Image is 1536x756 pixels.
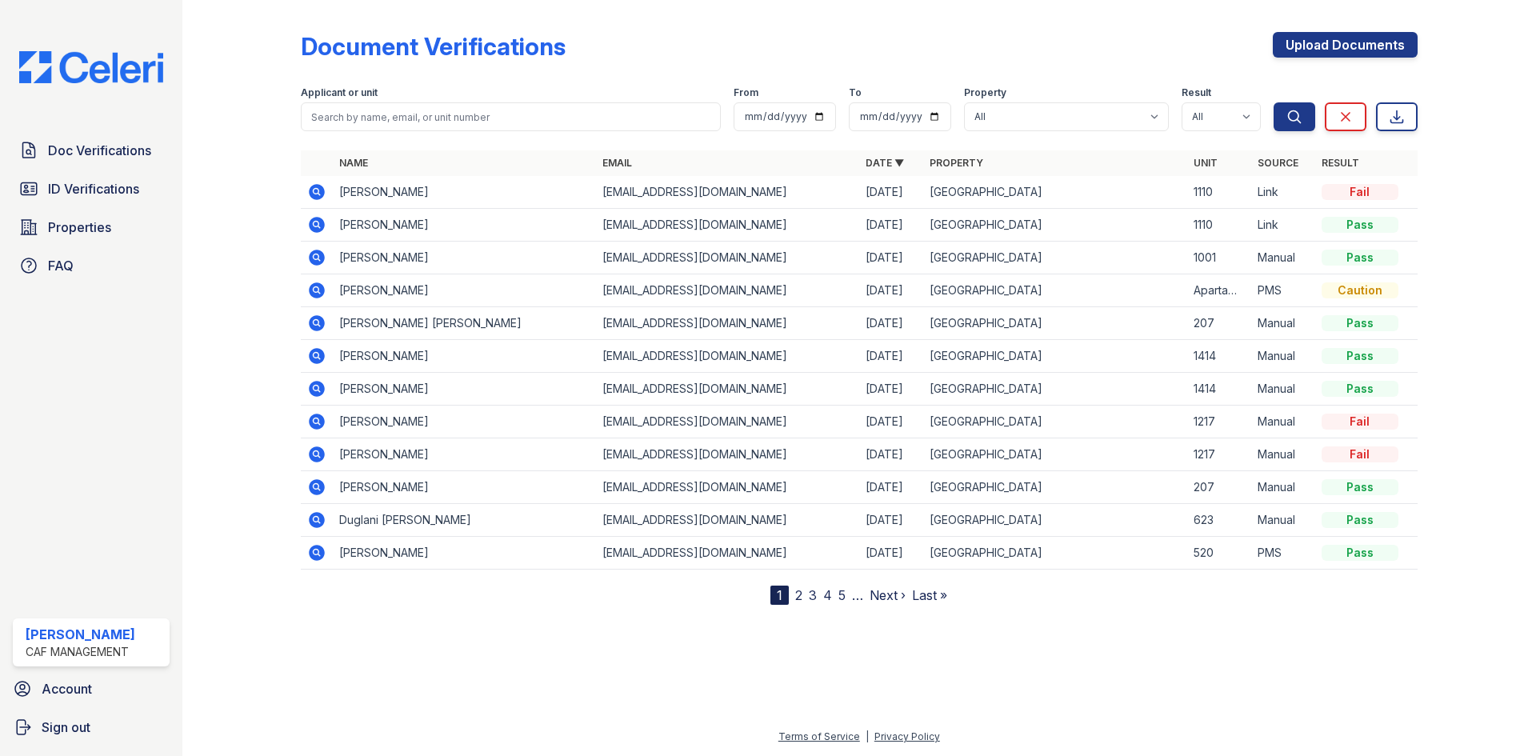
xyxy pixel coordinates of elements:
label: To [849,86,862,99]
td: [GEOGRAPHIC_DATA] [923,438,1186,471]
a: FAQ [13,250,170,282]
td: 207 [1187,471,1251,504]
td: 207 [1187,307,1251,340]
a: Terms of Service [778,730,860,742]
div: Fail [1322,446,1398,462]
span: Sign out [42,718,90,737]
td: [PERSON_NAME] [333,274,596,307]
td: Manual [1251,406,1315,438]
td: PMS [1251,537,1315,570]
a: Account [6,673,176,705]
td: Manual [1251,242,1315,274]
td: [DATE] [859,176,923,209]
td: [PERSON_NAME] [333,340,596,373]
div: Pass [1322,381,1398,397]
span: … [852,586,863,605]
td: [EMAIL_ADDRESS][DOMAIN_NAME] [596,373,859,406]
a: 5 [838,587,846,603]
td: 1110 [1187,209,1251,242]
a: Property [930,157,983,169]
img: CE_Logo_Blue-a8612792a0a2168367f1c8372b55b34899dd931a85d93a1a3d3e32e68fde9ad4.png [6,51,176,83]
td: Apartamento 1231 [1187,274,1251,307]
td: [PERSON_NAME] [333,406,596,438]
div: CAF Management [26,644,135,660]
td: [EMAIL_ADDRESS][DOMAIN_NAME] [596,242,859,274]
td: Manual [1251,504,1315,537]
div: [PERSON_NAME] [26,625,135,644]
td: PMS [1251,274,1315,307]
div: Pass [1322,545,1398,561]
td: [GEOGRAPHIC_DATA] [923,373,1186,406]
div: Pass [1322,479,1398,495]
a: 3 [809,587,817,603]
div: Pass [1322,348,1398,364]
div: Pass [1322,217,1398,233]
div: Caution [1322,282,1398,298]
label: Result [1182,86,1211,99]
td: [GEOGRAPHIC_DATA] [923,242,1186,274]
a: 2 [795,587,802,603]
td: [EMAIL_ADDRESS][DOMAIN_NAME] [596,209,859,242]
div: Document Verifications [301,32,566,61]
span: ID Verifications [48,179,139,198]
input: Search by name, email, or unit number [301,102,721,131]
td: [DATE] [859,471,923,504]
span: Properties [48,218,111,237]
td: [DATE] [859,537,923,570]
td: [PERSON_NAME] [333,438,596,471]
td: 1110 [1187,176,1251,209]
td: Duglani [PERSON_NAME] [333,504,596,537]
a: ID Verifications [13,173,170,205]
td: [EMAIL_ADDRESS][DOMAIN_NAME] [596,176,859,209]
td: [DATE] [859,406,923,438]
a: Unit [1194,157,1218,169]
a: Next › [870,587,906,603]
td: [PERSON_NAME] [333,373,596,406]
td: 520 [1187,537,1251,570]
td: [DATE] [859,209,923,242]
td: [GEOGRAPHIC_DATA] [923,471,1186,504]
td: [PERSON_NAME] [PERSON_NAME] [333,307,596,340]
a: Upload Documents [1273,32,1418,58]
span: Doc Verifications [48,141,151,160]
a: Last » [912,587,947,603]
a: Name [339,157,368,169]
td: [GEOGRAPHIC_DATA] [923,176,1186,209]
a: Properties [13,211,170,243]
span: Account [42,679,92,698]
label: Property [964,86,1006,99]
td: [DATE] [859,504,923,537]
a: Sign out [6,711,176,743]
td: [PERSON_NAME] [333,176,596,209]
td: [EMAIL_ADDRESS][DOMAIN_NAME] [596,504,859,537]
label: Applicant or unit [301,86,378,99]
td: [EMAIL_ADDRESS][DOMAIN_NAME] [596,471,859,504]
td: [GEOGRAPHIC_DATA] [923,537,1186,570]
td: [GEOGRAPHIC_DATA] [923,307,1186,340]
td: Manual [1251,438,1315,471]
td: [EMAIL_ADDRESS][DOMAIN_NAME] [596,340,859,373]
div: Fail [1322,184,1398,200]
td: [GEOGRAPHIC_DATA] [923,406,1186,438]
label: From [734,86,758,99]
td: [EMAIL_ADDRESS][DOMAIN_NAME] [596,537,859,570]
div: | [866,730,869,742]
td: [DATE] [859,373,923,406]
td: Manual [1251,307,1315,340]
a: Email [602,157,632,169]
td: Link [1251,176,1315,209]
td: Manual [1251,373,1315,406]
td: [GEOGRAPHIC_DATA] [923,504,1186,537]
td: [EMAIL_ADDRESS][DOMAIN_NAME] [596,438,859,471]
td: [GEOGRAPHIC_DATA] [923,274,1186,307]
td: [DATE] [859,438,923,471]
td: [GEOGRAPHIC_DATA] [923,340,1186,373]
td: [GEOGRAPHIC_DATA] [923,209,1186,242]
td: 1217 [1187,438,1251,471]
a: Result [1322,157,1359,169]
div: Pass [1322,315,1398,331]
a: 4 [823,587,832,603]
div: Fail [1322,414,1398,430]
div: Pass [1322,250,1398,266]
